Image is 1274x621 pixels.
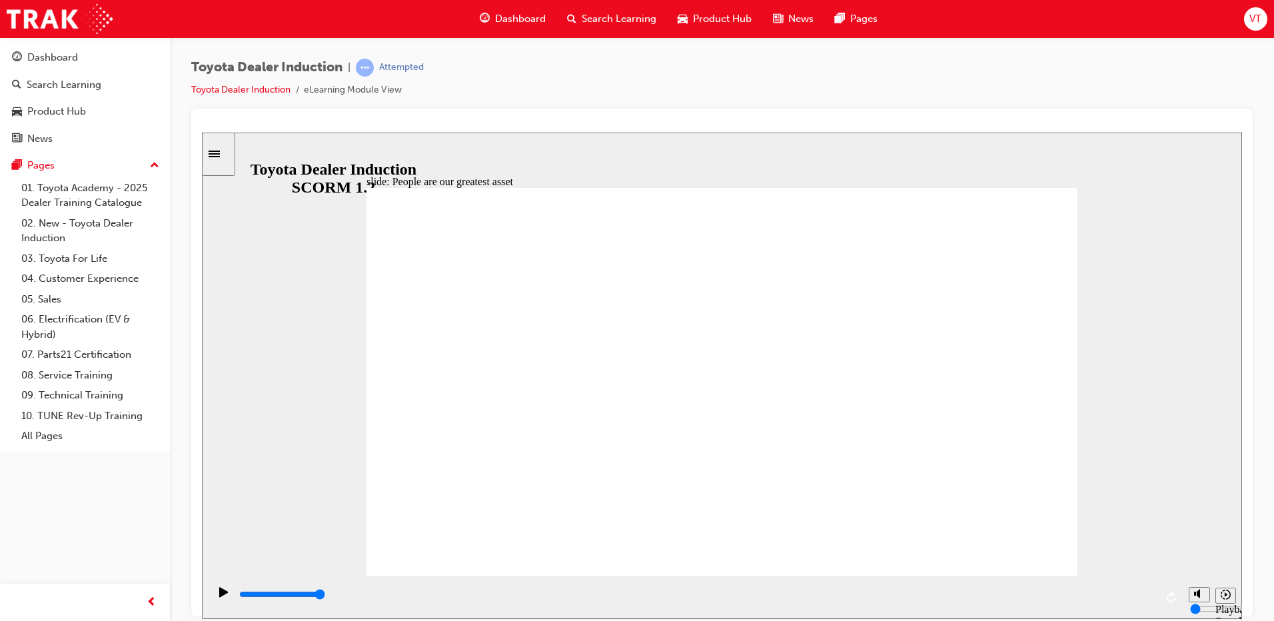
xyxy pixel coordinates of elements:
[1244,7,1267,31] button: VT
[16,426,165,446] a: All Pages
[824,5,888,33] a: pages-iconPages
[12,79,21,91] span: search-icon
[16,365,165,386] a: 08. Service Training
[678,11,688,27] span: car-icon
[16,385,165,406] a: 09. Technical Training
[1249,11,1261,27] span: VT
[667,5,762,33] a: car-iconProduct Hub
[12,106,22,118] span: car-icon
[12,52,22,64] span: guage-icon
[5,43,165,153] button: DashboardSearch LearningProduct HubNews
[16,309,165,344] a: 06. Electrification (EV & Hybrid)
[356,59,374,77] span: learningRecordVerb_ATTEMPT-icon
[988,471,1074,482] input: volume
[1013,455,1034,471] button: Playback speed
[147,594,157,611] span: prev-icon
[5,127,165,151] a: News
[582,11,656,27] span: Search Learning
[16,344,165,365] a: 07. Parts21 Certification
[693,11,752,27] span: Product Hub
[16,289,165,310] a: 05. Sales
[379,61,424,74] div: Attempted
[788,11,814,27] span: News
[12,160,22,172] span: pages-icon
[980,443,1033,486] div: misc controls
[960,455,980,475] button: Replay (Ctrl+Alt+R)
[7,4,113,34] img: Trak
[7,454,29,476] button: Play (Ctrl+Alt+P)
[5,153,165,178] button: Pages
[7,443,980,486] div: playback controls
[16,269,165,289] a: 04. Customer Experience
[762,5,824,33] a: news-iconNews
[16,178,165,213] a: 01. Toyota Academy - 2025 Dealer Training Catalogue
[12,133,22,145] span: news-icon
[27,158,55,173] div: Pages
[495,11,546,27] span: Dashboard
[27,77,101,93] div: Search Learning
[16,249,165,269] a: 03. Toyota For Life
[835,11,845,27] span: pages-icon
[27,50,78,65] div: Dashboard
[191,84,291,95] a: Toyota Dealer Induction
[1013,471,1033,495] div: Playback Speed
[16,213,165,249] a: 02. New - Toyota Dealer Induction
[348,60,350,75] span: |
[987,454,1008,470] button: Unmute (Ctrl+Alt+M)
[27,131,53,147] div: News
[150,157,159,175] span: up-icon
[304,83,402,98] li: eLearning Module View
[5,45,165,70] a: Dashboard
[556,5,667,33] a: search-iconSearch Learning
[5,99,165,124] a: Product Hub
[469,5,556,33] a: guage-iconDashboard
[567,11,576,27] span: search-icon
[191,60,342,75] span: Toyota Dealer Induction
[37,456,123,467] input: slide progress
[850,11,878,27] span: Pages
[16,406,165,426] a: 10. TUNE Rev-Up Training
[480,11,490,27] span: guage-icon
[5,73,165,97] a: Search Learning
[773,11,783,27] span: news-icon
[27,104,86,119] div: Product Hub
